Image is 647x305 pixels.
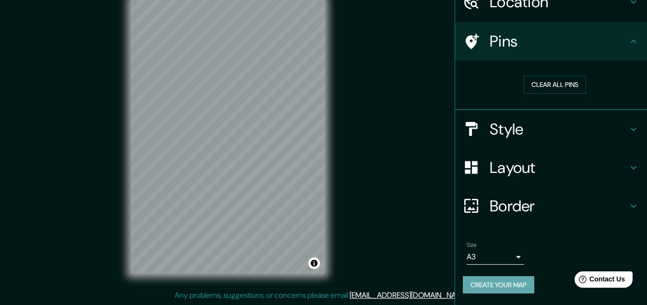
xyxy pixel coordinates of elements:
label: Size [467,241,477,249]
h4: Style [490,120,628,139]
button: Toggle attribution [308,257,320,269]
iframe: Help widget launcher [562,268,636,294]
div: Layout [455,148,647,187]
div: Border [455,187,647,225]
div: Pins [455,22,647,61]
h4: Layout [490,158,628,177]
button: Clear all pins [524,76,586,94]
a: [EMAIL_ADDRESS][DOMAIN_NAME] [350,290,468,300]
button: Create your map [463,276,534,294]
p: Any problems, suggestions, or concerns please email . [175,290,470,301]
div: Style [455,110,647,148]
h4: Pins [490,32,628,51]
div: A3 [467,249,524,265]
h4: Border [490,196,628,216]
